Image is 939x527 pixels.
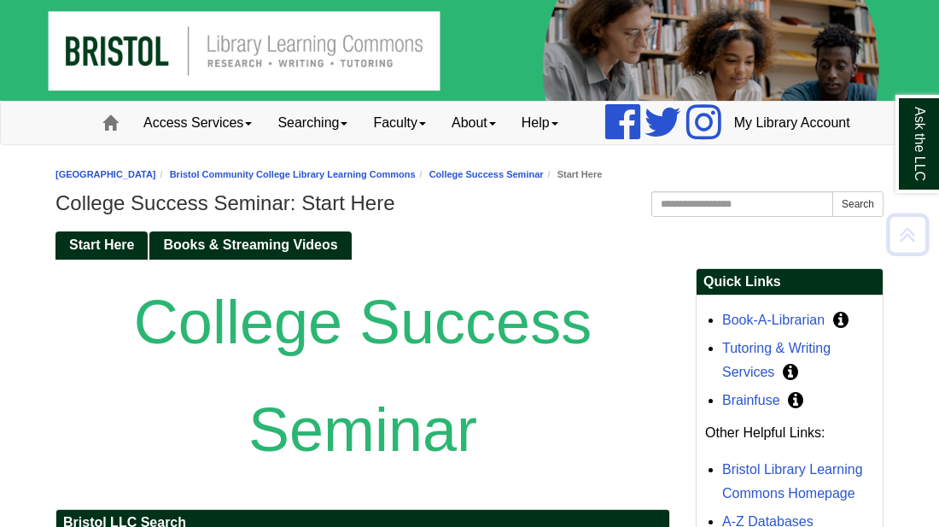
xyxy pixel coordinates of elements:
span: College Success Seminar [134,288,592,464]
a: Book-A-Librarian [722,313,825,327]
nav: breadcrumb [55,167,884,183]
p: Other Helpful Links: [705,421,874,445]
a: Books & Streaming Videos [149,231,351,260]
a: Searching [265,102,360,144]
a: Bristol Library Learning Commons Homepage [722,462,863,501]
button: Search [832,191,884,217]
a: Faculty [360,102,439,144]
a: Start Here [55,231,148,260]
h2: Quick Links [697,269,883,296]
a: Brainfuse [722,393,780,407]
div: Guide Pages [55,230,884,259]
span: Books & Streaming Videos [163,237,337,252]
a: Help [509,102,571,144]
a: [GEOGRAPHIC_DATA] [55,169,156,179]
a: Tutoring & Writing Services [722,341,831,379]
span: Start Here [69,237,134,252]
a: College Success Seminar [429,169,544,179]
a: My Library Account [721,102,863,144]
a: Access Services [131,102,265,144]
a: About [439,102,509,144]
li: Start Here [544,167,603,183]
a: Back to Top [880,223,935,246]
a: Bristol Community College Library Learning Commons [170,169,416,179]
h1: College Success Seminar: Start Here [55,191,884,215]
